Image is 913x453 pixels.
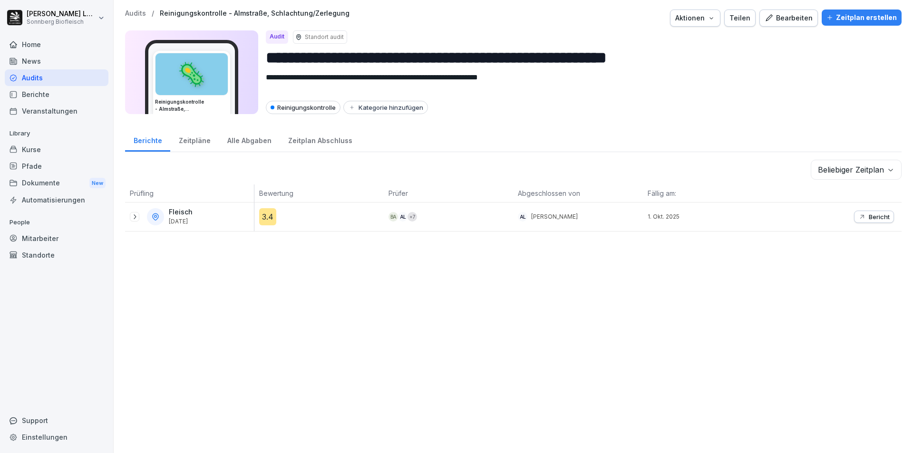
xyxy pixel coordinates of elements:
[384,184,513,202] th: Prüfer
[408,212,417,222] div: + 7
[5,192,108,208] a: Automatisierungen
[155,98,228,113] h3: Reinigungskontrolle - Almstraße, Schlachtung/Zerlegung
[348,104,423,111] div: Kategorie hinzufügen
[27,19,96,25] p: Sonnberg Biofleisch
[5,86,108,103] a: Berichte
[89,178,106,189] div: New
[822,10,902,26] button: Zeitplan erstellen
[305,33,344,41] p: Standort audit
[5,215,108,230] p: People
[5,53,108,69] a: News
[5,412,108,429] div: Support
[5,174,108,192] a: DokumenteNew
[5,36,108,53] a: Home
[259,208,276,225] div: 3.4
[259,188,379,198] p: Bewertung
[130,188,249,198] p: Prüfling
[125,10,146,18] a: Audits
[125,127,170,152] a: Berichte
[518,212,527,222] div: AL
[170,127,219,152] a: Zeitpläne
[398,212,408,222] div: AL
[869,213,890,221] p: Bericht
[266,101,340,114] div: Reinigungskontrolle
[5,230,108,247] a: Mitarbeiter
[389,212,398,222] div: BA
[5,126,108,141] p: Library
[531,212,578,221] p: [PERSON_NAME]
[729,13,750,23] div: Teilen
[724,10,756,27] button: Teilen
[854,211,894,223] button: Bericht
[675,13,715,23] div: Aktionen
[160,10,350,18] a: Reinigungskontrolle - Almstraße, Schlachtung/Zerlegung
[759,10,818,27] button: Bearbeiten
[27,10,96,18] p: [PERSON_NAME] Lumetsberger
[518,188,638,198] p: Abgeschlossen von
[5,174,108,192] div: Dokumente
[5,158,108,174] a: Pfade
[5,103,108,119] a: Veranstaltungen
[169,208,193,216] p: Fleisch
[5,429,108,445] a: Einstellungen
[826,12,897,23] div: Zeitplan erstellen
[155,53,228,95] div: 🦠
[5,247,108,263] a: Standorte
[219,127,280,152] a: Alle Abgaben
[5,69,108,86] a: Audits
[5,141,108,158] a: Kurse
[152,10,154,18] p: /
[169,218,193,225] p: [DATE]
[765,13,813,23] div: Bearbeiten
[343,101,428,114] button: Kategorie hinzufügen
[266,30,288,44] div: Audit
[280,127,360,152] a: Zeitplan Abschluss
[670,10,720,27] button: Aktionen
[648,212,772,221] p: 1. Okt. 2025
[643,184,772,202] th: Fällig am:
